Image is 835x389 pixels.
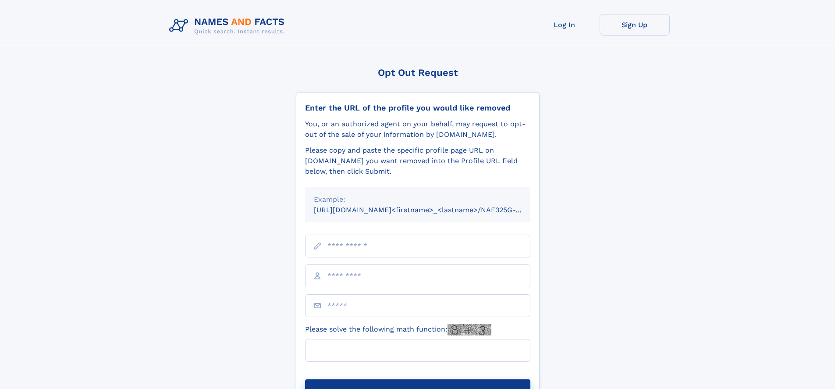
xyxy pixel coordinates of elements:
[600,14,670,36] a: Sign Up
[305,103,530,113] div: Enter the URL of the profile you would like removed
[305,119,530,140] div: You, or an authorized agent on your behalf, may request to opt-out of the sale of your informatio...
[166,14,292,38] img: Logo Names and Facts
[305,145,530,177] div: Please copy and paste the specific profile page URL on [DOMAIN_NAME] you want removed into the Pr...
[314,194,522,205] div: Example:
[314,206,547,214] small: [URL][DOMAIN_NAME]<firstname>_<lastname>/NAF325G-xxxxxxxx
[529,14,600,36] a: Log In
[305,324,491,335] label: Please solve the following math function:
[296,67,540,78] div: Opt Out Request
